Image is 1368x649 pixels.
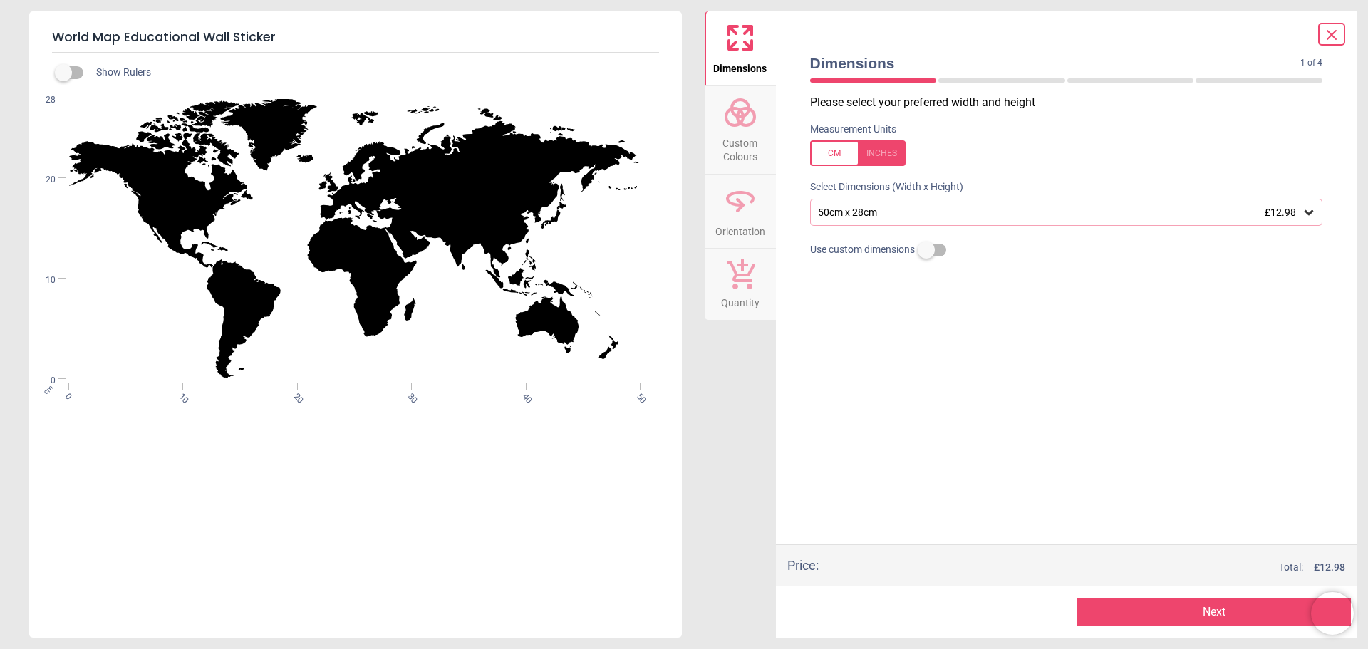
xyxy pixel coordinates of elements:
[28,375,56,387] span: 0
[519,391,529,400] span: 40
[840,561,1346,575] div: Total:
[28,94,56,106] span: 28
[41,383,54,396] span: cm
[810,123,896,137] label: Measurement Units
[1311,592,1354,635] iframe: Brevo live chat
[810,95,1335,110] p: Please select your preferred width and height
[63,64,682,81] div: Show Rulers
[291,391,300,400] span: 20
[787,556,819,574] div: Price :
[810,243,915,257] span: Use custom dimensions
[706,130,774,165] span: Custom Colours
[810,53,1301,73] span: Dimensions
[62,391,71,400] span: 0
[28,274,56,286] span: 10
[176,391,185,400] span: 10
[705,249,776,320] button: Quantity
[633,391,643,400] span: 50
[705,11,776,85] button: Dimensions
[1320,561,1345,573] span: 12.98
[799,180,963,194] label: Select Dimensions (Width x Height)
[721,289,760,311] span: Quantity
[817,207,1302,219] div: 50cm x 28cm
[705,175,776,249] button: Orientation
[705,86,776,174] button: Custom Colours
[1265,207,1296,218] span: £12.98
[715,218,765,239] span: Orientation
[28,174,56,186] span: 20
[1300,57,1322,69] span: 1 of 4
[713,55,767,76] span: Dimensions
[52,23,659,53] h5: World Map Educational Wall Sticker
[405,391,414,400] span: 30
[1314,561,1345,575] span: £
[1077,598,1351,626] button: Next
